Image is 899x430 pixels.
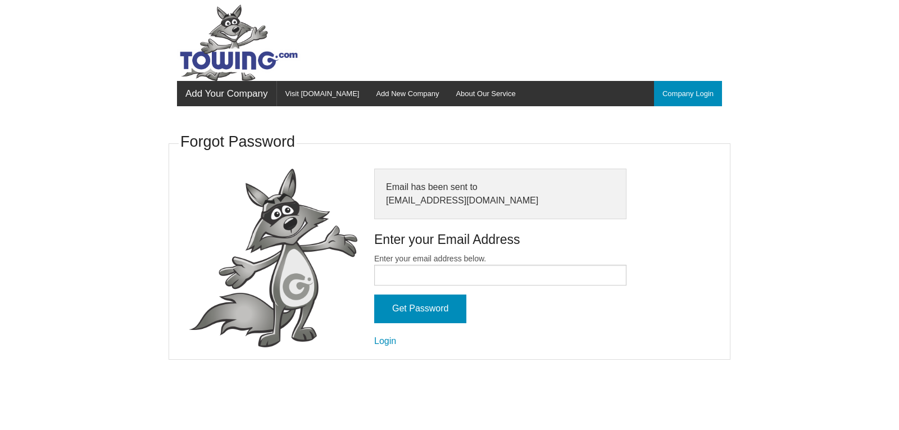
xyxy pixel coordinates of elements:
label: Enter your email address below. [374,253,626,286]
a: About Our Service [447,81,524,106]
input: Get Password [374,295,466,323]
a: Add New Company [367,81,447,106]
h4: Enter your Email Address [374,230,626,248]
a: Visit [DOMAIN_NAME] [277,81,368,106]
a: Login [374,336,396,346]
img: fox-Presenting.png [189,169,357,348]
div: Email has been sent to [EMAIL_ADDRESS][DOMAIN_NAME] [374,169,626,219]
a: Add Your Company [177,81,276,106]
a: Company Login [654,81,722,106]
img: Towing.com Logo [177,4,301,81]
input: Enter your email address below. [374,265,626,286]
h3: Forgot Password [180,132,295,153]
